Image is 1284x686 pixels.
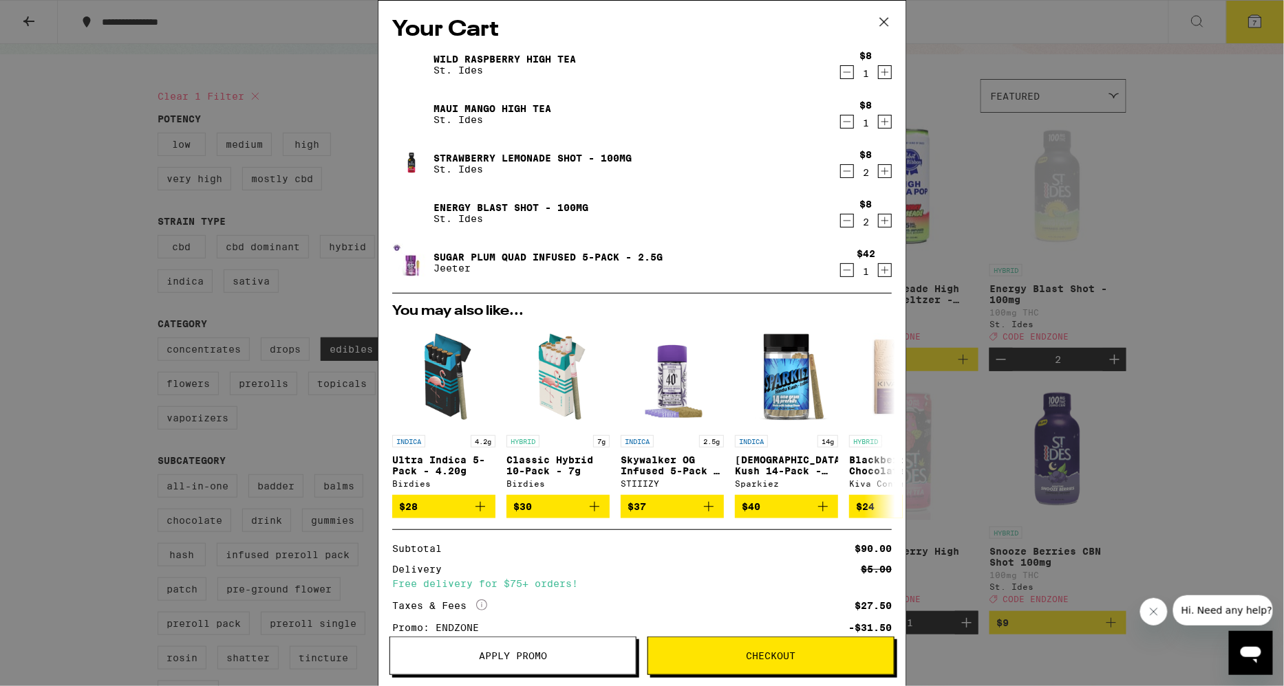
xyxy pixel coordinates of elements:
[621,325,724,428] img: STIIIZY - Skywalker OG Infused 5-Pack - 2.5g
[857,266,875,277] div: 1
[434,263,663,274] p: Jeeter
[648,637,895,675] button: Checkout
[392,479,495,488] div: Birdies
[392,564,451,574] div: Delivery
[621,435,654,447] p: INDICA
[392,144,431,183] img: Strawberry Lemonade Shot - 100mg
[621,495,724,518] button: Add to bag
[506,479,610,488] div: Birdies
[471,435,495,447] p: 4.2g
[861,564,892,574] div: $5.00
[434,213,588,224] p: St. Ides
[593,435,610,447] p: 7g
[392,495,495,518] button: Add to bag
[392,325,495,495] a: Open page for Ultra Indica 5-Pack - 4.20g from Birdies
[840,65,854,79] button: Decrement
[857,248,875,259] div: $42
[434,65,576,76] p: St. Ides
[392,325,495,428] img: Birdies - Ultra Indica 5-Pack - 4.20g
[817,435,838,447] p: 14g
[434,202,588,213] a: Energy Blast Shot - 100mg
[392,579,892,588] div: Free delivery for $75+ orders!
[392,45,431,84] img: Wild Raspberry High Tea
[860,199,873,210] div: $8
[878,65,892,79] button: Increment
[434,103,551,114] a: Maui Mango High Tea
[860,50,873,61] div: $8
[506,454,610,476] p: Classic Hybrid 10-Pack - 7g
[849,325,952,495] a: Open page for Blackberry Dark Chocolate Bar from Kiva Confections
[860,118,873,129] div: 1
[860,167,873,178] div: 2
[849,495,952,518] button: Add to bag
[392,305,892,318] h2: You may also like...
[434,114,551,125] p: St. Ides
[392,544,451,553] div: Subtotal
[392,599,487,612] div: Taxes & Fees
[392,14,892,45] h2: Your Cart
[506,495,610,518] button: Add to bag
[735,435,768,447] p: INDICA
[506,325,610,495] a: Open page for Classic Hybrid 10-Pack - 7g from Birdies
[434,164,632,175] p: St. Ides
[855,601,892,610] div: $27.50
[699,435,724,447] p: 2.5g
[513,501,532,512] span: $30
[840,164,854,178] button: Decrement
[1229,631,1273,675] iframe: Button to launch messaging window
[399,501,418,512] span: $28
[621,454,724,476] p: Skywalker OG Infused 5-Pack - 2.5g
[878,214,892,228] button: Increment
[392,95,431,133] img: Maui Mango High Tea
[621,325,724,495] a: Open page for Skywalker OG Infused 5-Pack - 2.5g from STIIIZY
[860,149,873,160] div: $8
[1173,595,1273,626] iframe: Message from company
[434,252,663,263] a: Sugar Plum Quad Infused 5-Pack - 2.5g
[840,115,854,129] button: Decrement
[849,325,952,428] img: Kiva Confections - Blackberry Dark Chocolate Bar
[392,454,495,476] p: Ultra Indica 5-Pack - 4.20g
[855,544,892,553] div: $90.00
[742,501,760,512] span: $40
[848,623,892,632] div: -$31.50
[434,153,632,164] a: Strawberry Lemonade Shot - 100mg
[878,115,892,129] button: Increment
[392,623,489,632] div: Promo: ENDZONE
[860,68,873,79] div: 1
[735,479,838,488] div: Sparkiez
[621,479,724,488] div: STIIIZY
[735,325,838,428] img: Sparkiez - Hindu Kush 14-Pack - 14g
[747,651,796,661] span: Checkout
[735,495,838,518] button: Add to bag
[434,54,576,65] a: Wild Raspberry High Tea
[735,325,838,495] a: Open page for Hindu Kush 14-Pack - 14g from Sparkiez
[849,435,882,447] p: HYBRID
[856,501,875,512] span: $24
[878,164,892,178] button: Increment
[849,479,952,488] div: Kiva Confections
[392,194,431,232] img: Energy Blast Shot - 100mg
[860,100,873,111] div: $8
[735,454,838,476] p: [DEMOGRAPHIC_DATA] Kush 14-Pack - 14g
[1140,598,1168,626] iframe: Close message
[628,501,646,512] span: $37
[849,454,952,476] p: Blackberry Dark Chocolate Bar
[860,217,873,228] div: 2
[392,435,425,447] p: INDICA
[392,243,431,282] img: Sugar Plum Quad Infused 5-Pack - 2.5g
[840,214,854,228] button: Decrement
[479,651,547,661] span: Apply Promo
[506,325,610,428] img: Birdies - Classic Hybrid 10-Pack - 7g
[506,435,539,447] p: HYBRID
[878,263,892,277] button: Increment
[389,637,636,675] button: Apply Promo
[840,263,854,277] button: Decrement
